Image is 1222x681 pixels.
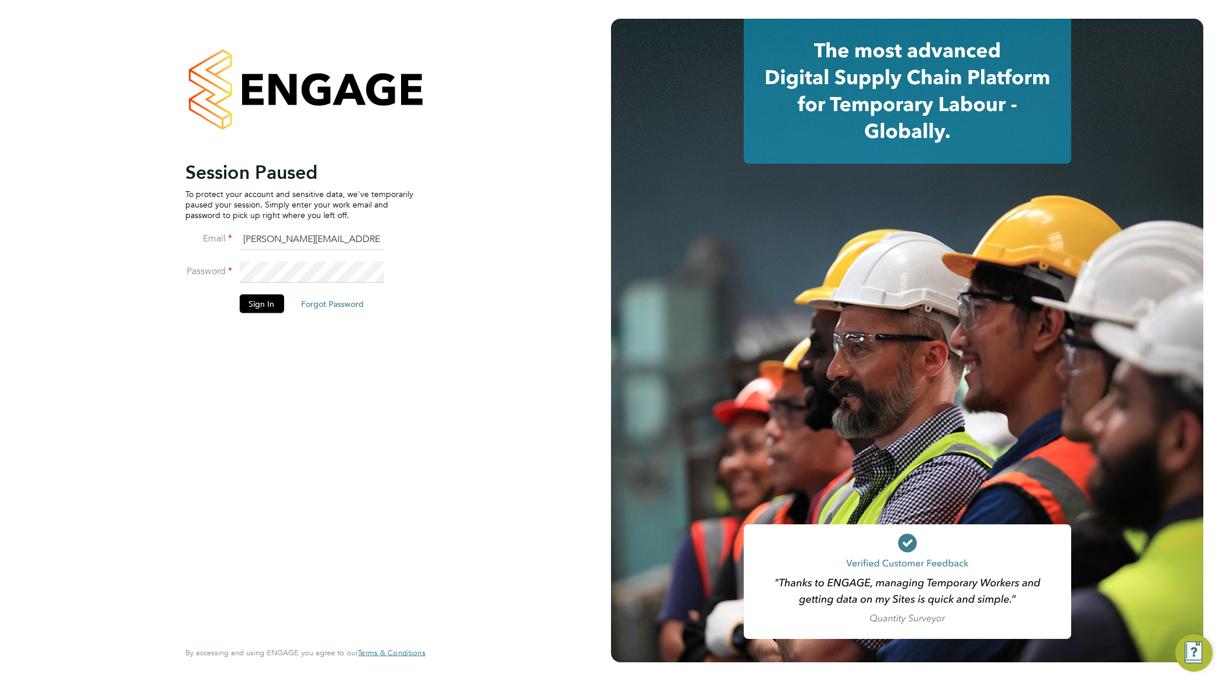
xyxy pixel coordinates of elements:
span: By accessing and using ENGAGE you agree to our [185,648,425,658]
h2: Session Paused [185,160,413,184]
p: To protect your account and sensitive data, we've temporarily paused your session. Simply enter y... [185,188,413,220]
button: Engage Resource Center [1175,634,1213,672]
label: Email [185,232,232,244]
input: Enter your work email... [239,229,384,250]
a: Terms & Conditions [358,648,425,658]
button: Sign In [239,294,284,313]
label: Password [185,265,232,277]
button: Forgot Password [292,294,373,313]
